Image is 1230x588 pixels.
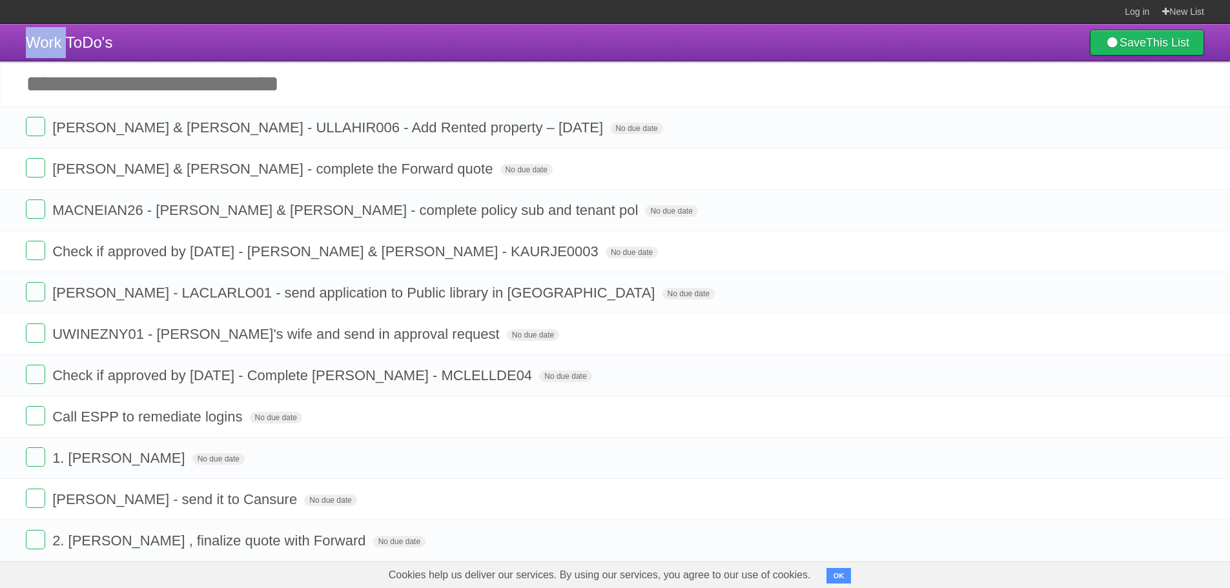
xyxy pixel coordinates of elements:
span: No due date [250,412,302,423]
span: 1. [PERSON_NAME] [52,450,188,466]
span: No due date [610,123,662,134]
label: Done [26,158,45,177]
span: Check if approved by [DATE] - [PERSON_NAME] & [PERSON_NAME] - KAURJE0003 [52,243,602,259]
span: No due date [304,494,356,506]
span: Check if approved by [DATE] - Complete [PERSON_NAME] - MCLELLDE04 [52,367,535,383]
span: No due date [373,536,425,547]
label: Done [26,447,45,467]
span: UWINEZNY01 - [PERSON_NAME]'s wife and send in approval request [52,326,503,342]
span: No due date [500,164,553,176]
label: Done [26,530,45,549]
label: Done [26,365,45,384]
span: [PERSON_NAME] & [PERSON_NAME] - complete the Forward quote [52,161,496,177]
label: Done [26,241,45,260]
span: 2. [PERSON_NAME] , finalize quote with Forward [52,532,369,549]
span: [PERSON_NAME] - send it to Cansure [52,491,300,507]
span: No due date [192,453,245,465]
span: Cookies help us deliver our services. By using our services, you agree to our use of cookies. [376,562,824,588]
a: SaveThis List [1090,30,1204,56]
span: No due date [662,288,715,299]
span: No due date [645,205,697,217]
label: Done [26,117,45,136]
label: Done [26,323,45,343]
span: Call ESPP to remediate logins [52,409,245,425]
span: No due date [507,329,559,341]
span: [PERSON_NAME] - LACLARLO01 - send application to Public library in [GEOGRAPHIC_DATA] [52,285,658,301]
span: No due date [539,370,591,382]
label: Done [26,406,45,425]
label: Done [26,489,45,508]
span: MACNEIAN26 - [PERSON_NAME] & [PERSON_NAME] - complete policy sub and tenant pol [52,202,641,218]
span: [PERSON_NAME] & [PERSON_NAME] - ULLAHIR006 - Add Rented property – [DATE] [52,119,606,136]
b: This List [1146,36,1189,49]
span: No due date [606,247,658,258]
label: Done [26,199,45,219]
label: Done [26,282,45,301]
button: OK [826,568,852,583]
span: Work ToDo's [26,34,112,51]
